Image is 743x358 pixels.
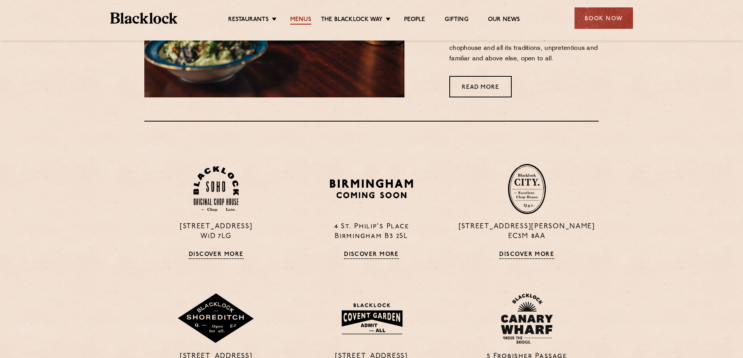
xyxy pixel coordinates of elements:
[228,16,269,25] a: Restaurants
[300,222,443,242] p: 4 St. Philip's Place Birmingham B3 2SL
[508,164,546,214] img: City-stamp-default.svg
[449,76,512,97] a: Read More
[110,12,178,24] img: BL_Textured_Logo-footer-cropped.svg
[488,16,520,25] a: Our News
[499,251,554,259] a: Discover More
[575,7,633,29] div: Book Now
[290,16,311,25] a: Menus
[344,251,399,259] a: Discover More
[334,298,409,339] img: BLA_1470_CoventGarden_Website_Solid.svg
[193,166,239,212] img: Soho-stamp-default.svg
[455,222,599,242] p: [STREET_ADDRESS][PERSON_NAME] EC3M 8AA
[177,293,255,344] img: Shoreditch-stamp-v2-default.svg
[445,16,468,25] a: Gifting
[189,251,244,259] a: Discover More
[144,222,288,242] p: [STREET_ADDRESS] W1D 7LG
[328,176,415,201] img: BIRMINGHAM-P22_-e1747915156957.png
[404,16,425,25] a: People
[321,16,383,25] a: The Blacklock Way
[501,293,553,344] img: BL_CW_Logo_Website.svg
